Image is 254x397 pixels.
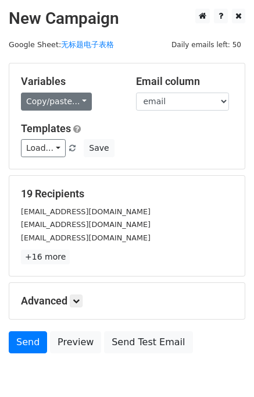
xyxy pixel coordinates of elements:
h5: Variables [21,75,119,88]
a: Send Test Email [104,331,192,353]
a: +16 more [21,250,70,264]
a: Send [9,331,47,353]
a: Daily emails left: 50 [167,40,245,49]
a: 无标题电子表格 [61,40,114,49]
small: Google Sheet: [9,40,114,49]
a: Copy/paste... [21,93,92,111]
h5: Email column [136,75,234,88]
a: Load... [21,139,66,157]
a: Preview [50,331,101,353]
h2: New Campaign [9,9,245,29]
small: [EMAIL_ADDRESS][DOMAIN_NAME] [21,207,151,216]
span: Daily emails left: 50 [167,38,245,51]
a: Templates [21,122,71,134]
button: Save [84,139,114,157]
small: [EMAIL_ADDRESS][DOMAIN_NAME] [21,220,151,229]
h5: Advanced [21,295,233,307]
div: 聊天小组件 [196,341,254,397]
small: [EMAIL_ADDRESS][DOMAIN_NAME] [21,233,151,242]
iframe: Chat Widget [196,341,254,397]
h5: 19 Recipients [21,187,233,200]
